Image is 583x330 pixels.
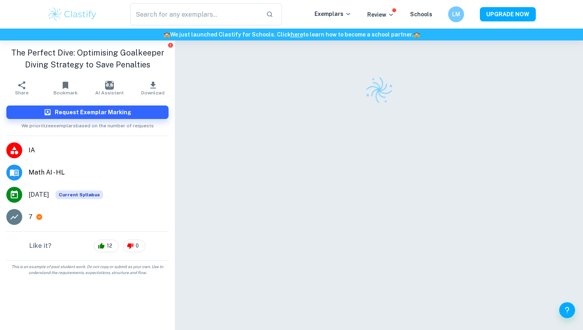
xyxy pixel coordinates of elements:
img: Clastify logo [361,73,397,108]
div: This exemplar is based on the current syllabus. Feel free to refer to it for inspiration/ideas wh... [56,190,103,199]
span: [DATE] [29,190,49,200]
p: 7 [29,212,33,222]
button: Help and Feedback [559,302,575,318]
span: Share [15,90,29,96]
span: 🏫 [413,31,420,38]
button: Bookmark [44,77,87,99]
span: Download [141,90,165,96]
span: 🏫 [163,31,170,38]
button: LM [448,6,464,22]
span: Current Syllabus [56,190,103,199]
div: 12 [94,240,119,252]
img: Clastify logo [47,6,98,22]
span: AI Assistant [95,90,124,96]
h6: Like it? [29,241,52,251]
button: UPGRADE NOW [480,7,536,21]
h6: We just launched Clastify for Schools. Click to learn how to become a school partner. [2,30,581,39]
button: Report issue [167,42,173,48]
button: Request Exemplar Marking [6,106,169,119]
h6: LM [452,10,461,19]
h6: Request Exemplar Marking [55,108,131,117]
span: This is an example of past student work. Do not copy or submit as your own. Use to understand the... [3,264,172,276]
span: We prioritize exemplars based on the number of requests [21,119,154,129]
span: Bookmark [54,90,78,96]
span: 0 [131,242,143,250]
button: Download [131,77,175,99]
span: 12 [102,242,117,250]
img: AI Assistant [105,81,114,90]
input: Search for any exemplars... [130,3,260,25]
p: Exemplars [315,10,351,18]
a: here [291,31,303,38]
span: Math AI - HL [29,168,169,177]
span: IA [29,146,169,155]
h1: The Perfect Dive: Optimising Goalkeeper Diving Strategy to Save Penalties [6,47,169,71]
div: 0 [123,240,146,252]
p: Review [367,10,394,19]
button: AI Assistant [88,77,131,99]
a: Schools [410,11,432,17]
